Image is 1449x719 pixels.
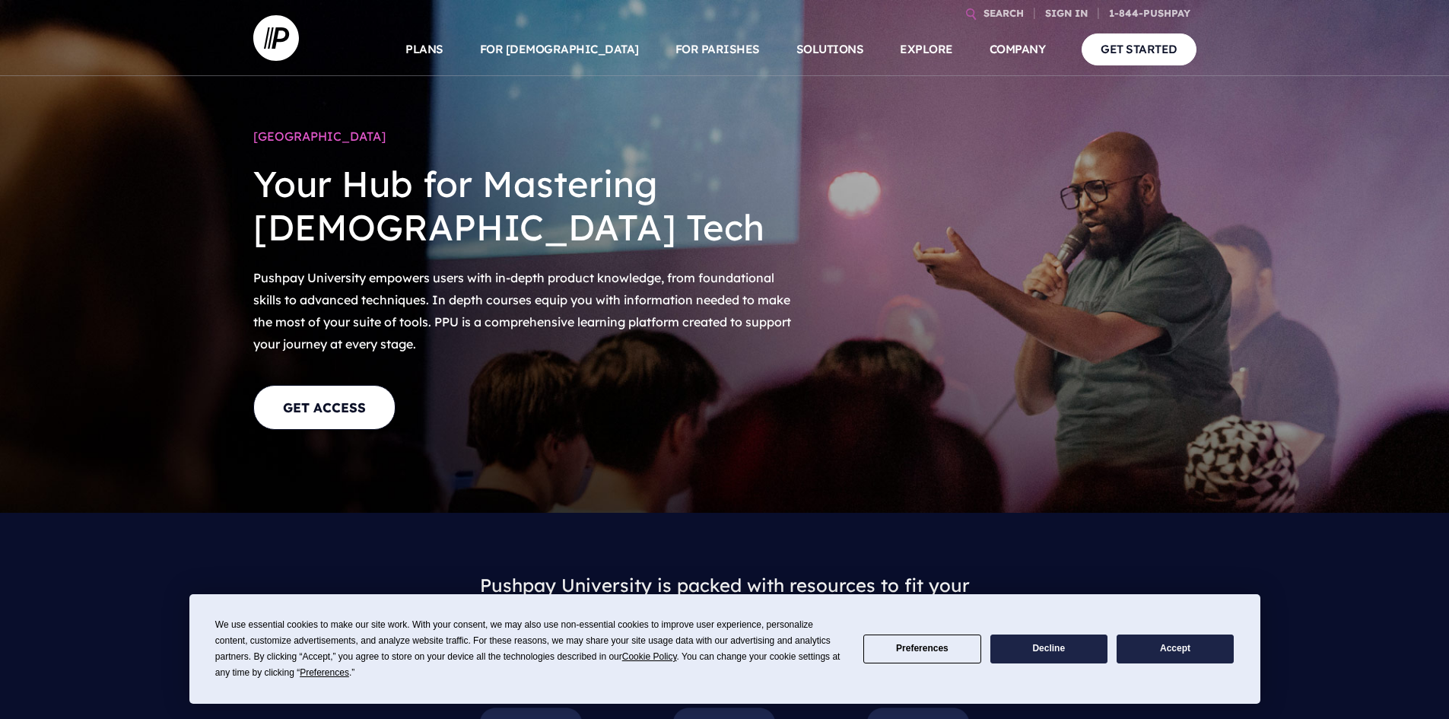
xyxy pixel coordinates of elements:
[253,385,396,430] a: GET ACCESS
[863,635,980,664] button: Preferences
[796,23,864,76] a: SOLUTIONS
[189,594,1260,704] div: Cookie Consent Prompt
[253,122,793,151] h1: [GEOGRAPHIC_DATA]
[480,23,639,76] a: FOR [DEMOGRAPHIC_DATA]
[622,651,677,662] span: Cookie Policy
[990,635,1107,664] button: Decline
[1082,33,1196,65] a: GET STARTED
[1117,635,1234,664] button: Accept
[215,617,845,681] div: We use essential cookies to make our site work. With your consent, we may also use non-essential ...
[675,23,760,76] a: FOR PARISHES
[900,23,953,76] a: EXPLORE
[405,23,443,76] a: PLANS
[253,270,791,351] span: Pushpay University empowers users with in-depth product knowledge, from foundational skills to ad...
[990,23,1046,76] a: COMPANY
[300,667,349,678] span: Preferences
[253,151,793,261] h2: Your Hub for Mastering [DEMOGRAPHIC_DATA] Tech
[459,562,991,633] h3: Pushpay University is packed with resources to fit your learning style and needs, including:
